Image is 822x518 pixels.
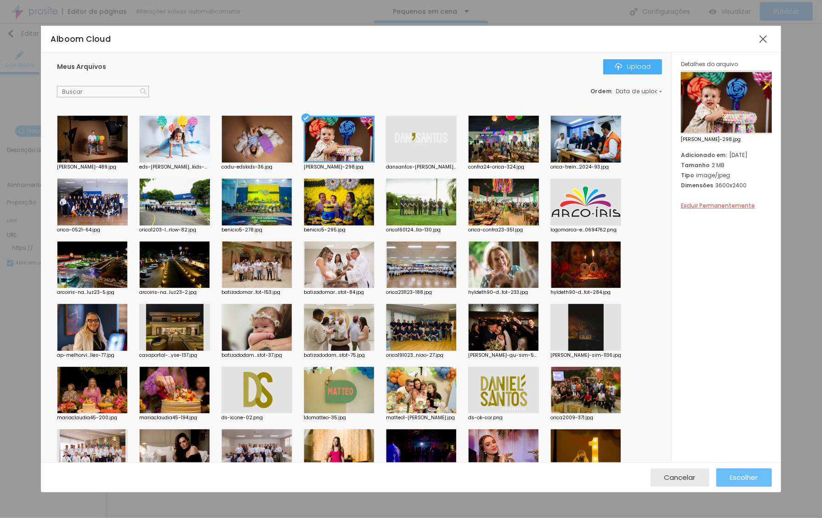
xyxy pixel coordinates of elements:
[140,88,147,95] img: Icone
[57,228,128,232] div: orica-0521-64.jpg
[716,468,772,487] button: Escolher
[57,62,106,71] span: Meus Arquivos
[730,473,758,481] span: Escolher
[221,416,292,420] div: ds-icone-02.png
[664,473,696,481] span: Cancelar
[57,290,128,295] div: arcoiris-na...luz23-5.jpg
[57,165,128,169] div: [PERSON_NAME]-489.jpg
[304,353,374,358] div: batizadodam...sfot-75.jpg
[681,161,709,169] span: Tamanho
[550,290,621,295] div: hyldeth90-d...fot-284.jpg
[468,165,539,169] div: confra24-orica-324.jpg
[681,161,772,169] div: 2 MB
[550,416,621,420] div: orica2009-371.jpg
[304,416,374,420] div: 1domatteo-35.jpg
[468,416,539,420] div: ds-ok-cor.png
[221,353,292,358] div: batizadodam...sfot-37.jpg
[468,228,539,232] div: orica-confra23-351.jpg
[681,181,713,189] span: Dimensões
[221,290,292,295] div: batizadomar...fot-153.jpg
[550,353,621,358] div: [PERSON_NAME]-sim-1136.jpg
[386,165,457,169] div: dansantos-[PERSON_NAME].png
[139,416,210,420] div: mariaclaudia45-194.jpg
[304,228,374,232] div: benicio5-295.jpg
[139,228,210,232] div: orica1203-l...rlow-82.jpg
[386,228,457,232] div: orica160124...lla-130.jpg
[139,165,210,169] div: eds-[PERSON_NAME]...kids-83.jpg
[304,165,374,169] div: [PERSON_NAME]-298.jpg
[590,87,612,95] span: Ordem
[386,416,457,420] div: matteo1-[PERSON_NAME].jpg
[681,202,755,209] span: Excluir Permanentemente
[590,89,662,94] div: :
[57,416,128,420] div: mariaclaudia45-200.jpg
[468,290,539,295] div: hyldeth90-d...fot-233.jpg
[386,353,457,358] div: orica191023...niao-27.jpg
[603,59,662,74] button: IconeUpload
[221,228,292,232] div: benicio5-278.jpg
[57,353,128,358] div: ap-melhorvi...lles-77.jpg
[681,60,738,68] span: Detalhes do arquivo
[615,63,622,70] img: Icone
[681,171,772,179] div: image/jpeg
[681,151,727,159] span: Adicionado em:
[550,228,621,232] div: logomarca-e...0694762.png
[681,151,772,159] div: [DATE]
[221,165,292,169] div: cadu-edskids-36.jpg
[51,34,111,45] span: Alboom Cloud
[681,137,772,142] span: [PERSON_NAME]-298.jpg
[139,353,210,358] div: casaportal-...yse-137.jpg
[651,468,709,487] button: Cancelar
[386,290,457,295] div: orica231123-188.jpg
[681,171,694,179] span: Tipo
[468,353,539,358] div: [PERSON_NAME]-gu-sim-592.jpg
[615,63,651,70] div: Upload
[304,290,374,295] div: batizadomar...sfot-84.jpg
[550,165,621,169] div: orica-trein...2024-93.jpg
[57,86,149,98] input: Buscar
[616,89,663,94] span: Data de upload
[139,290,210,295] div: arcoiris-na...luz23-2.jpg
[681,181,772,189] div: 3600x2400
